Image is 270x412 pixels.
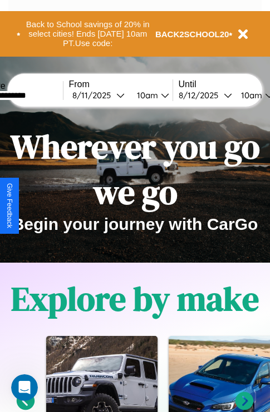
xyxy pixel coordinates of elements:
[128,89,173,101] button: 10am
[235,90,265,101] div: 10am
[6,183,13,228] div: Give Feedback
[72,90,116,101] div: 8 / 11 / 2025
[21,17,155,51] button: Back to School savings of 20% in select cities! Ends [DATE] 10am PT.Use code:
[11,276,259,321] h1: Explore by make
[69,89,128,101] button: 8/11/2025
[131,90,161,101] div: 10am
[11,374,38,401] iframe: Intercom live chat
[155,29,229,39] b: BACK2SCHOOL20
[69,79,173,89] label: From
[179,90,224,101] div: 8 / 12 / 2025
